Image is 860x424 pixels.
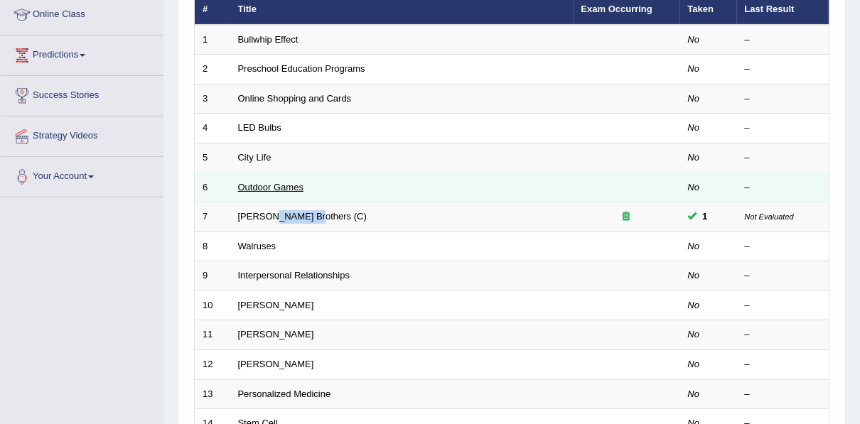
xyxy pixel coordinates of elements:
em: No [688,63,700,74]
a: [PERSON_NAME] [238,329,314,339]
em: No [688,359,700,369]
td: 9 [195,261,230,291]
em: No [688,388,700,399]
div: Exam occurring question [581,210,672,224]
span: You can still take this question [697,210,714,224]
em: No [688,241,700,251]
div: – [745,151,822,165]
a: Your Account [1,157,163,192]
a: Online Shopping and Cards [238,93,352,104]
a: Success Stories [1,76,163,112]
td: 13 [195,379,230,409]
em: No [688,270,700,281]
em: No [688,300,700,310]
td: 8 [195,232,230,261]
td: 10 [195,290,230,320]
div: – [745,269,822,283]
div: – [745,358,822,371]
td: 4 [195,114,230,143]
div: – [745,121,822,135]
a: Preschool Education Programs [238,63,365,74]
small: Not Evaluated [745,212,794,221]
a: Exam Occurring [581,4,652,14]
a: City Life [238,152,272,163]
a: Strategy Videos [1,116,163,152]
td: 2 [195,55,230,85]
a: [PERSON_NAME] [238,300,314,310]
div: – [745,62,822,76]
em: No [688,122,700,133]
div: – [745,92,822,106]
td: 11 [195,320,230,350]
a: Predictions [1,36,163,71]
td: 7 [195,202,230,232]
a: Personalized Medicine [238,388,331,399]
em: No [688,329,700,339]
div: – [745,299,822,312]
a: [PERSON_NAME] [238,359,314,369]
a: Walruses [238,241,276,251]
a: Bullwhip Effect [238,34,299,45]
td: 6 [195,173,230,202]
a: [PERSON_NAME] Brothers (C) [238,211,367,222]
em: No [688,182,700,192]
div: – [745,33,822,47]
em: No [688,152,700,163]
a: LED Bulbs [238,122,281,133]
a: Outdoor Games [238,182,304,192]
a: Interpersonal Relationships [238,270,350,281]
em: No [688,93,700,104]
td: 5 [195,143,230,173]
td: 1 [195,25,230,55]
td: 12 [195,349,230,379]
td: 3 [195,84,230,114]
div: – [745,181,822,195]
div: – [745,240,822,254]
div: – [745,388,822,401]
div: – [745,328,822,342]
em: No [688,34,700,45]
